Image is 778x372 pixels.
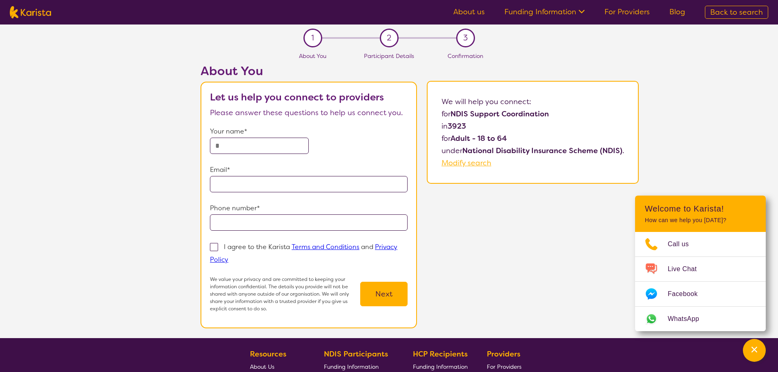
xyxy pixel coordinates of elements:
img: Karista logo [10,6,51,18]
h2: Welcome to Karista! [645,204,756,214]
a: Blog [669,7,685,17]
span: About Us [250,363,274,370]
p: Email* [210,164,408,176]
span: Facebook [668,288,707,300]
span: About You [299,52,326,60]
b: Providers [487,349,520,359]
span: WhatsApp [668,313,709,325]
a: Web link opens in a new tab. [635,307,766,331]
h2: About You [201,64,417,78]
span: Participant Details [364,52,414,60]
b: National Disability Insurance Scheme (NDIS) [462,146,622,156]
span: Confirmation [448,52,483,60]
p: in [441,120,624,132]
span: Funding Information [324,363,379,370]
p: We will help you connect: [441,96,624,108]
button: Next [360,282,408,306]
span: 2 [387,32,391,44]
div: Channel Menu [635,196,766,331]
b: NDIS Participants [324,349,388,359]
span: Call us [668,238,699,250]
span: 1 [311,32,314,44]
a: About us [453,7,485,17]
a: Back to search [705,6,768,19]
span: 3 [463,32,468,44]
button: Channel Menu [743,339,766,362]
p: Your name* [210,125,408,138]
p: I agree to the Karista and [210,243,397,264]
span: Back to search [710,7,763,17]
span: Funding Information [413,363,468,370]
a: Terms and Conditions [292,243,359,251]
p: How can we help you [DATE]? [645,217,756,224]
b: Adult - 18 to 64 [450,134,507,143]
p: Please answer these questions to help us connect you. [210,107,408,119]
ul: Choose channel [635,232,766,331]
b: NDIS Support Coordination [450,109,549,119]
a: For Providers [604,7,650,17]
a: Funding Information [504,7,585,17]
p: for [441,108,624,120]
b: Let us help you connect to providers [210,91,384,104]
span: Live Chat [668,263,707,275]
b: Resources [250,349,286,359]
a: Modify search [441,158,491,168]
p: under . [441,145,624,157]
span: For Providers [487,363,522,370]
p: for [441,132,624,145]
p: Phone number* [210,202,408,214]
p: We value your privacy and are committed to keeping your information confidential. The details you... [210,276,360,312]
b: HCP Recipients [413,349,468,359]
b: 3923 [448,121,466,131]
